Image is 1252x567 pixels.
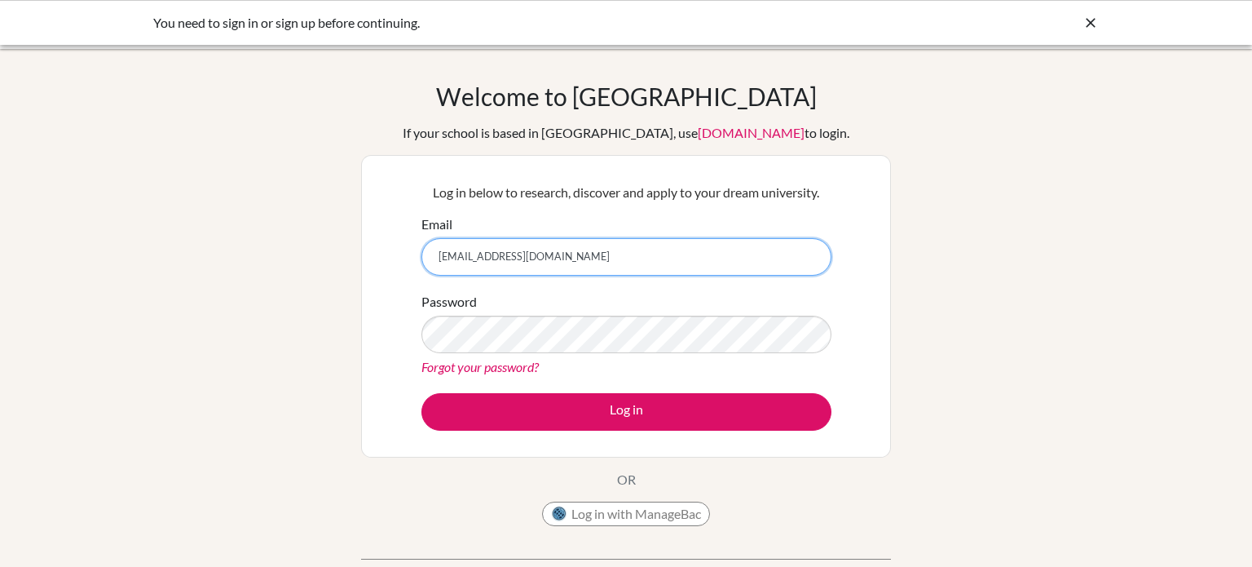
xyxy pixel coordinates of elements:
[421,359,539,374] a: Forgot your password?
[421,215,452,234] label: Email
[617,470,636,489] p: OR
[436,82,817,111] h1: Welcome to [GEOGRAPHIC_DATA]
[542,502,710,526] button: Log in with ManageBac
[153,13,854,33] div: You need to sign in or sign up before continuing.
[421,393,831,431] button: Log in
[421,292,477,312] label: Password
[698,125,805,140] a: [DOMAIN_NAME]
[403,123,849,143] div: If your school is based in [GEOGRAPHIC_DATA], use to login.
[421,183,831,202] p: Log in below to research, discover and apply to your dream university.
